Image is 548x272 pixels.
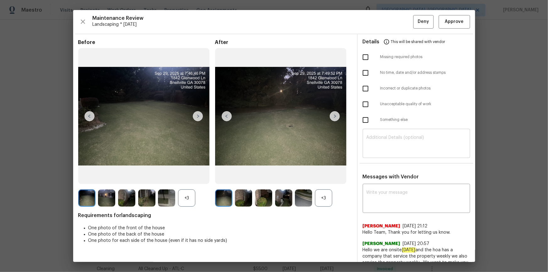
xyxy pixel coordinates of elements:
[439,15,470,29] button: Approve
[358,49,475,65] div: Missing required photos
[315,189,332,207] div: +3
[78,39,215,46] span: Before
[445,18,464,26] span: Approve
[380,54,470,60] span: Missing required photos
[403,242,430,246] span: [DATE] 20:57
[193,111,203,121] img: right-chevron-button-url
[363,241,400,247] span: [PERSON_NAME]
[330,111,340,121] img: right-chevron-button-url
[358,96,475,112] div: Unacceptable quality of work
[391,34,445,49] span: This will be shared with vendor
[78,212,352,219] span: Requirements for landscaping
[363,34,380,49] span: Details
[413,15,434,29] button: Deny
[88,231,352,237] li: One photo of the back of the house
[380,70,470,75] span: No time, date and/or address stamps
[403,224,428,228] span: [DATE] 21:12
[380,86,470,91] span: Incorrect or duplicate photos
[363,174,419,179] span: Messages with Vendor
[363,223,400,229] span: [PERSON_NAME]
[93,21,413,28] span: Landscaping * [DATE]
[358,112,475,128] div: Something else
[380,117,470,122] span: Something else
[358,81,475,96] div: Incorrect or duplicate photos
[178,189,195,207] div: +3
[222,111,232,121] img: left-chevron-button-url
[93,15,413,21] span: Maintenance Review
[363,229,470,236] span: Hello Team, Thank you for letting us know.
[88,225,352,231] li: One photo of the front of the house
[215,39,352,46] span: After
[380,101,470,107] span: Unacceptable quality of work
[402,248,416,253] em: [DATE]
[84,111,95,121] img: left-chevron-button-url
[363,247,470,272] span: Hello we are onsite and the hoa has a company that service the property weekly we also service th...
[88,237,352,244] li: One photo for each side of the house (even if it has no side yards)
[418,18,429,26] span: Deny
[358,65,475,81] div: No time, date and/or address stamps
